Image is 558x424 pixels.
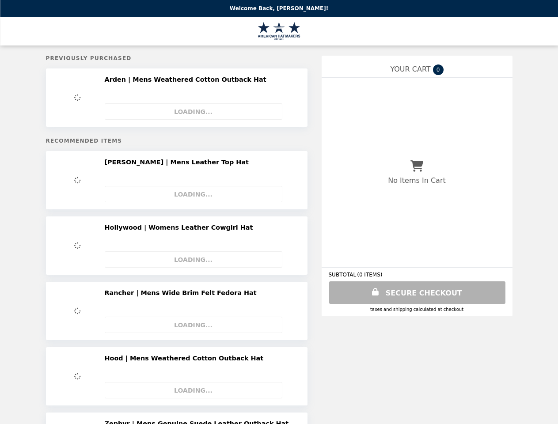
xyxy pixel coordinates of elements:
[105,223,257,231] h2: Hollywood | Womens Leather Cowgirl Hat
[105,158,252,166] h2: [PERSON_NAME] | Mens Leather Top Hat
[388,176,445,185] p: No Items In Cart
[105,289,260,297] h2: Rancher | Mens Wide Brim Felt Fedora Hat
[105,354,267,362] h2: Hood | Mens Weathered Cotton Outback Hat
[390,65,430,73] span: YOUR CART
[46,138,307,144] h5: Recommended Items
[357,272,382,278] span: ( 0 ITEMS )
[329,307,505,312] div: Taxes and Shipping calculated at checkout
[329,272,357,278] span: SUBTOTAL
[230,5,328,11] p: Welcome Back, [PERSON_NAME]!
[258,22,300,40] img: Brand Logo
[46,55,307,61] h5: Previously Purchased
[105,76,270,83] h2: Arden | Mens Weathered Cotton Outback Hat
[433,64,444,75] span: 0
